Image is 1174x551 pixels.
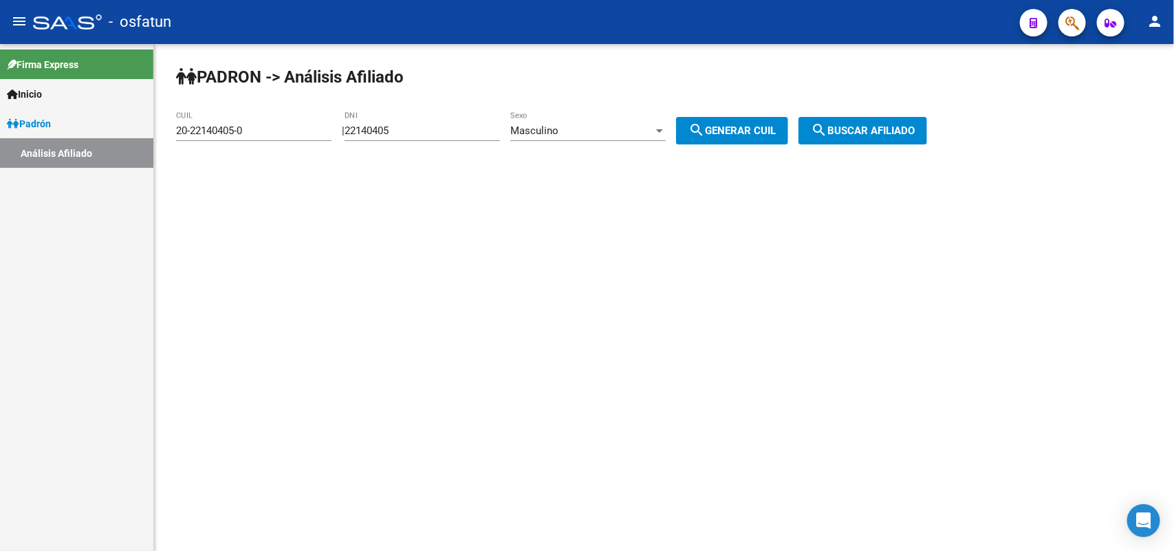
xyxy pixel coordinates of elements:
span: - osfatun [109,7,171,37]
span: Padrón [7,116,51,131]
mat-icon: menu [11,13,28,30]
span: Firma Express [7,57,78,72]
strong: PADRON -> Análisis Afiliado [176,67,404,87]
mat-icon: search [688,122,705,138]
mat-icon: search [811,122,827,138]
span: Buscar afiliado [811,125,915,137]
span: Generar CUIL [688,125,776,137]
span: Inicio [7,87,42,102]
div: | [342,125,798,137]
button: Buscar afiliado [798,117,927,144]
div: Open Intercom Messenger [1127,504,1160,537]
button: Generar CUIL [676,117,788,144]
mat-icon: person [1146,13,1163,30]
span: Masculino [510,125,558,137]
